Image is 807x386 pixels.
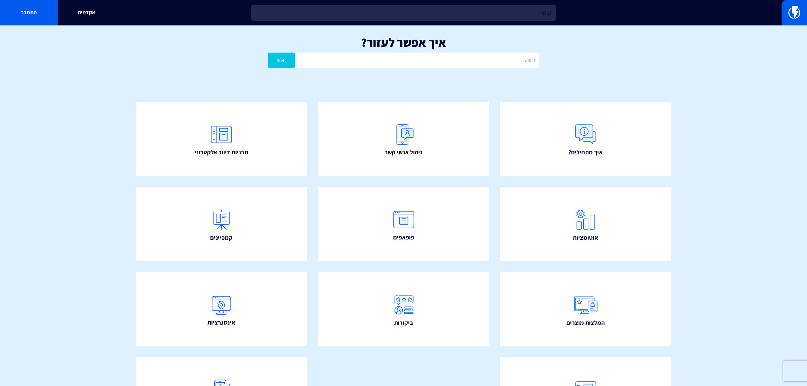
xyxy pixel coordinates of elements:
a: אינטגרציות [136,272,307,346]
button: חפש [268,53,295,68]
span: קמפיינים [210,233,233,242]
a: קמפיינים [136,187,307,261]
span: איך מתחילים? [568,148,603,157]
span: פופאפים [393,233,414,242]
span: תבניות דיוור אלקטרוני [195,148,248,157]
h1: איך אפשר לעזור? [10,36,797,49]
span: אוטומציות [573,233,598,242]
input: חיפוש [297,53,539,68]
a: אוטומציות [500,187,671,261]
input: חיפוש מהיר... [251,5,556,21]
a: פופאפים [318,187,489,261]
a: תבניות דיוור אלקטרוני [136,102,307,176]
span: המלצות מוצרים [566,319,605,327]
span: ניהול אנשי קשר [385,148,422,157]
span: אינטגרציות [207,318,235,327]
a: ניהול אנשי קשר [318,102,489,176]
span: ביקורות [394,319,413,327]
a: המלצות מוצרים [500,272,671,346]
a: ביקורות [318,272,489,346]
a: איך מתחילים? [500,102,671,176]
